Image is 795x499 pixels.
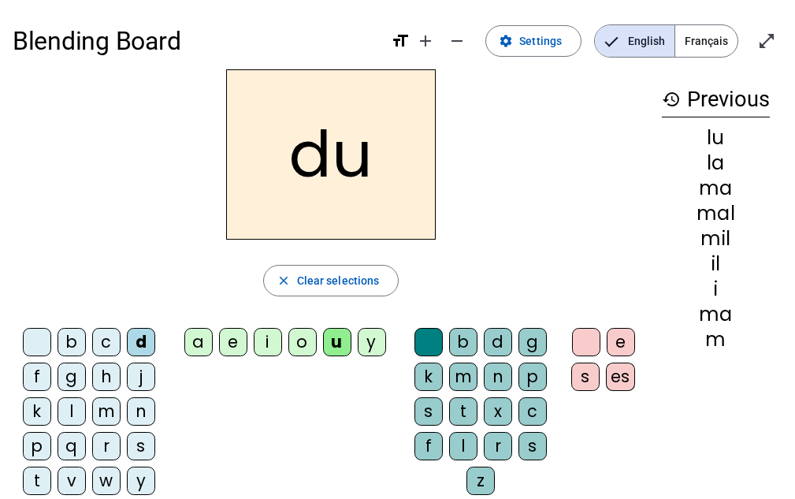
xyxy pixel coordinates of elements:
[662,179,770,198] div: ma
[127,328,155,356] div: d
[484,432,512,460] div: r
[58,397,86,426] div: l
[662,280,770,299] div: i
[226,69,436,240] h2: du
[662,255,770,274] div: il
[751,25,782,57] button: Enter full screen
[662,90,681,109] mat-icon: history
[499,34,513,48] mat-icon: settings
[414,432,443,460] div: f
[414,363,443,391] div: k
[288,328,317,356] div: o
[519,32,562,50] span: Settings
[414,397,443,426] div: s
[92,432,121,460] div: r
[92,397,121,426] div: m
[484,363,512,391] div: n
[23,397,51,426] div: k
[58,432,86,460] div: q
[127,397,155,426] div: n
[662,82,770,117] h3: Previous
[92,363,121,391] div: h
[484,328,512,356] div: d
[466,467,495,495] div: z
[518,328,547,356] div: g
[518,432,547,460] div: s
[595,25,674,57] span: English
[606,363,635,391] div: es
[23,467,51,495] div: t
[757,32,776,50] mat-icon: open_in_full
[219,328,247,356] div: e
[184,328,213,356] div: a
[485,25,581,57] button: Settings
[358,328,386,356] div: y
[662,128,770,147] div: lu
[607,328,635,356] div: e
[127,432,155,460] div: s
[13,16,378,66] h1: Blending Board
[391,32,410,50] mat-icon: format_size
[449,397,477,426] div: t
[23,363,51,391] div: f
[662,204,770,223] div: mal
[441,25,473,57] button: Decrease font size
[662,229,770,248] div: mil
[58,467,86,495] div: v
[92,328,121,356] div: c
[662,154,770,173] div: la
[571,363,600,391] div: s
[675,25,737,57] span: Français
[297,271,380,290] span: Clear selections
[662,305,770,324] div: ma
[484,397,512,426] div: x
[263,265,399,296] button: Clear selections
[254,328,282,356] div: i
[58,363,86,391] div: g
[416,32,435,50] mat-icon: add
[662,330,770,349] div: m
[449,363,477,391] div: m
[518,363,547,391] div: p
[410,25,441,57] button: Increase font size
[323,328,351,356] div: u
[23,432,51,460] div: p
[277,274,291,288] mat-icon: close
[594,24,738,58] mat-button-toggle-group: Language selection
[127,363,155,391] div: j
[449,432,477,460] div: l
[448,32,466,50] mat-icon: remove
[92,467,121,495] div: w
[518,397,547,426] div: c
[127,467,155,495] div: y
[58,328,86,356] div: b
[449,328,477,356] div: b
